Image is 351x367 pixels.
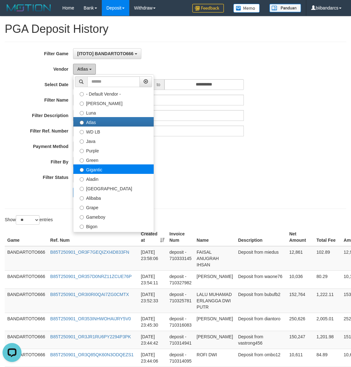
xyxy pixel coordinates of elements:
input: Java [80,139,84,144]
td: [DATE] 23:54:11 [139,270,167,288]
label: Java [73,136,154,145]
td: 84.89 [314,349,341,367]
label: Gameboy [73,212,154,221]
label: Aladin [73,174,154,183]
label: Grape [73,202,154,212]
th: Description [236,228,287,246]
label: [PERSON_NAME] [73,98,154,108]
th: Invoice Num [167,228,194,246]
a: B85T250901_OR3JR1RU6PY2294P3PK [50,334,131,339]
a: B85T250901_OR353INHWOHAIJRY5V0 [50,316,131,321]
label: - Default Vendor - [73,89,154,98]
td: [DATE] 23:44:42 [139,331,167,349]
label: Alibaba [73,193,154,202]
td: 10,611 [287,349,314,367]
label: Gigantic [73,164,154,174]
input: Purple [80,149,84,153]
td: 2,005.01 [314,313,341,331]
input: Gigantic [80,168,84,172]
td: [DATE] 23:58:06 [139,246,167,271]
input: Grape [80,206,84,210]
label: Luna [73,108,154,117]
td: BANDARTOTO666 [5,313,48,331]
th: Net Amount [287,228,314,246]
label: Atlas [73,117,154,127]
td: 250,626 [287,313,314,331]
td: BANDARTOTO666 [5,331,48,349]
input: Luna [80,111,84,115]
input: Alibaba [80,196,84,200]
th: Ref. Num [48,228,139,246]
input: Bigon [80,225,84,229]
td: 10,036 [287,270,314,288]
td: Deposit from miedus [236,246,287,271]
img: Feedback.jpg [192,4,224,13]
h1: PGA Deposit History [5,23,346,35]
td: deposit - 710314095 [167,349,194,367]
button: Atlas [73,64,96,74]
td: deposit - 710314941 [167,331,194,349]
th: Total Fee [314,228,341,246]
label: WD LB [73,127,154,136]
td: deposit - 710325781 [167,288,194,313]
button: Open LiveChat chat widget [3,3,22,21]
td: ROFI DWI [194,349,236,367]
td: FAISAL ANUGRAH IHSAN [194,246,236,271]
td: Deposit from ombo12 [236,349,287,367]
th: Created at: activate to sort column ascending [139,228,167,246]
td: [PERSON_NAME] [194,270,236,288]
span: to [152,79,164,90]
a: B85T250901_OR3F7GEQIZXI4D833FN [50,250,129,255]
label: [GEOGRAPHIC_DATA] [73,183,154,193]
td: deposit - 710316083 [167,313,194,331]
td: 1,201.98 [314,331,341,349]
input: Gameboy [80,215,84,219]
a: B85T250901_OR3Q85QK60N3ODQEZS1 [50,352,134,357]
td: 1,222.11 [314,288,341,313]
td: deposit - 710333145 [167,246,194,271]
td: Deposit from diantoro [236,313,287,331]
td: BANDARTOTO666 [5,270,48,288]
td: BANDARTOTO666 [5,288,48,313]
a: B85T250901_OR357D0NRZ11ZCUE76P [50,274,132,279]
td: [DATE] 23:52:33 [139,288,167,313]
input: - Default Vendor - [80,92,84,96]
td: BANDARTOTO666 [5,246,48,271]
a: B85T250901_OR3I0RI0QAI7ZG0CMTX [50,292,129,297]
input: Atlas [80,121,84,125]
input: [PERSON_NAME] [80,102,84,106]
label: Bigon [73,221,154,231]
img: MOTION_logo.png [5,3,53,13]
td: 150,247 [287,331,314,349]
label: Green [73,155,154,164]
input: Green [80,158,84,163]
td: Deposit from vastrong456 [236,331,287,349]
input: Aladin [80,177,84,181]
img: Button%20Memo.svg [233,4,260,13]
label: Purple [73,145,154,155]
button: [ITOTO] BANDARTOTO666 [73,48,141,59]
td: [DATE] 23:44:06 [139,349,167,367]
td: 152,764 [287,288,314,313]
span: Atlas [77,67,88,72]
td: 80.29 [314,270,341,288]
label: Show entries [5,215,53,225]
span: [ITOTO] BANDARTOTO666 [77,51,133,56]
td: [PERSON_NAME] [194,331,236,349]
td: Deposit from bubufb2 [236,288,287,313]
th: Name [194,228,236,246]
img: panduan.png [269,4,301,12]
td: 12,861 [287,246,314,271]
td: LALU MUHAMAD ERLANGGA DWI PUTR [194,288,236,313]
input: [GEOGRAPHIC_DATA] [80,187,84,191]
select: Showentries [16,215,40,225]
label: Allstar [73,231,154,240]
td: deposit - 710327982 [167,270,194,288]
td: Deposit from waone76 [236,270,287,288]
th: Game [5,228,48,246]
td: 102.89 [314,246,341,271]
td: [DATE] 23:45:30 [139,313,167,331]
td: [PERSON_NAME] [194,313,236,331]
input: WD LB [80,130,84,134]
